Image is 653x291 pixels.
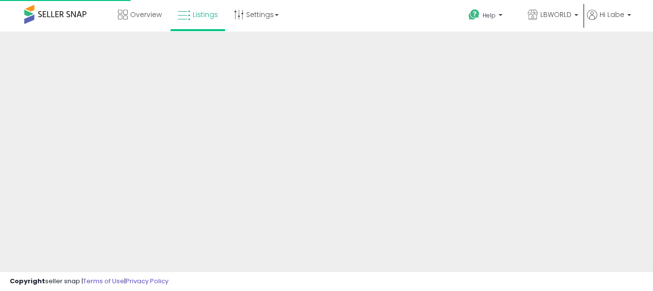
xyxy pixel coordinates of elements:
a: Terms of Use [83,276,124,286]
span: Help [483,11,496,19]
span: Hi Labe [600,10,624,19]
a: Privacy Policy [126,276,168,286]
div: seller snap | | [10,277,168,286]
a: Help [461,1,519,32]
span: LBWORLD [540,10,571,19]
span: Overview [130,10,162,19]
strong: Copyright [10,276,45,286]
span: Listings [193,10,218,19]
a: Hi Labe [587,10,631,32]
i: Get Help [468,9,480,21]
